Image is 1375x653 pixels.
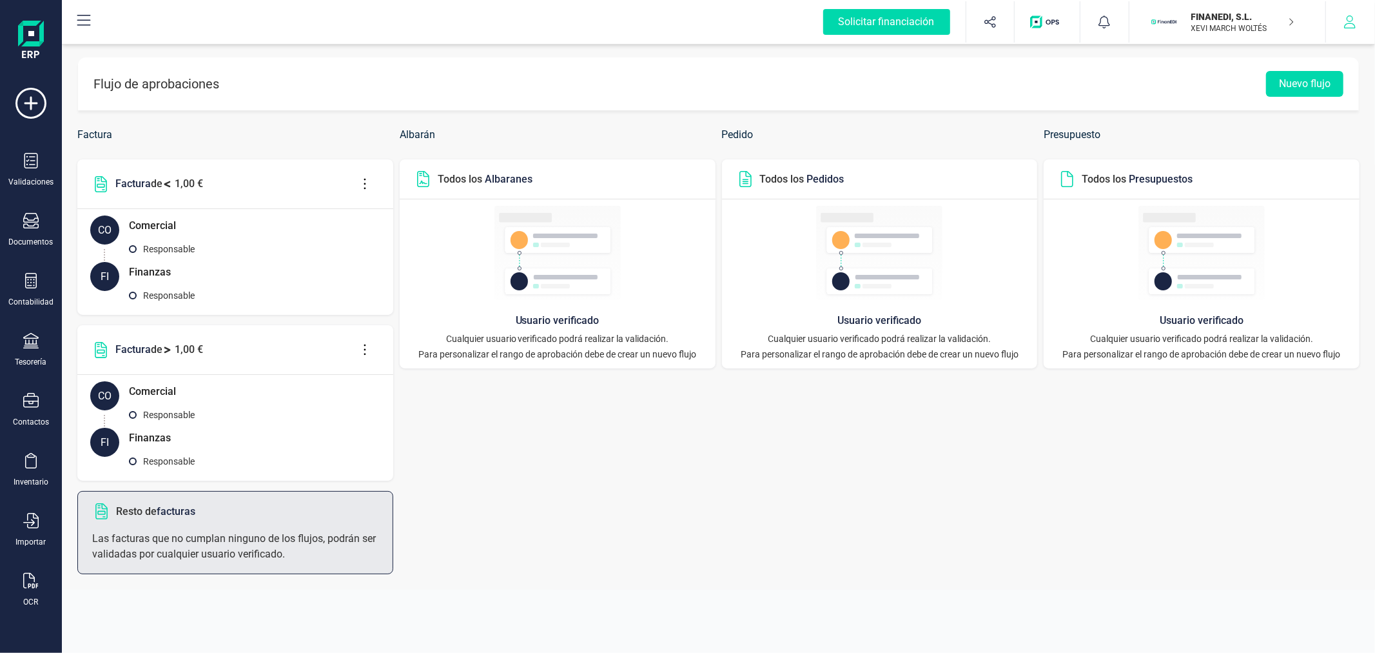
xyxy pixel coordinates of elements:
h6: Albarán [400,126,716,144]
p: Cualquier usuario verificado podrá realizar la validación. [741,331,1019,347]
button: Solicitar financiación [808,1,966,43]
img: FI [1150,8,1178,36]
span: Flujo de aprobaciones [93,76,219,92]
div: Contactos [13,417,49,427]
p: Cualquier usuario verificado podrá realizar la validación. [418,331,696,347]
div: Solicitar financiación [823,9,950,35]
span: Presupuestos [1129,173,1193,185]
h6: Presupuesto [1044,126,1360,144]
p: de 1,00 € [115,342,203,357]
p: Responsable [143,241,195,257]
img: Logo Finanedi [18,21,44,62]
h5: Usuario verificado [418,310,696,331]
p: Resto de [116,504,195,519]
div: OCR [24,597,39,607]
h5: Usuario verificado [1063,310,1341,331]
p: XEVI MARCH WOLTÉS [1191,23,1294,34]
h5: Comercial [129,381,380,402]
div: FI [90,428,119,457]
h5: Comercial [129,216,380,236]
div: Contabilidad [8,297,54,307]
h6: Pedido [722,126,1038,144]
span: Pedidos [807,173,844,185]
p: de 1,00 € [115,176,203,192]
div: FI [90,262,119,291]
div: Inventario [14,477,48,487]
h5: Finanzas [129,262,380,283]
span: Albaranes [485,173,532,185]
img: user-icon [1138,206,1265,300]
div: Validaciones [8,177,54,187]
div: CO [90,216,119,245]
p: Responsable [143,454,195,469]
p: Todos los [1082,172,1193,187]
button: FIFINANEDI, S.L.XEVI MARCH WOLTÉS [1145,1,1310,43]
div: Importar [16,537,46,547]
p: Para personalizar el rango de aprobación debe de crear un nuevo flujo [741,347,1019,362]
span: Factura [115,343,151,356]
h5: Finanzas [129,428,380,448]
button: Logo de OPS [1022,1,1072,43]
p: Responsable [143,407,195,423]
p: FINANEDI, S.L. [1191,10,1294,23]
div: Tesorería [15,357,47,367]
p: Cualquier usuario verificado podrá realizar la validación. [1063,331,1341,347]
span: facturas [157,505,195,517]
h6: Factura [77,126,393,144]
img: user-icon [494,206,621,300]
p: Para personalizar el rango de aprobación debe de crear un nuevo flujo [1063,347,1341,362]
p: Todos los [760,172,844,187]
div: Documentos [9,237,54,247]
img: user-icon [816,206,942,300]
div: CO [90,381,119,410]
button: Nuevo flujo [1266,71,1343,97]
h5: Usuario verificado [741,310,1019,331]
p: Todos los [438,172,532,187]
p: Para personalizar el rango de aprobación debe de crear un nuevo flujo [418,347,696,362]
p: Las facturas que no cumplan ninguno de los flujos, podrán ser validadas por cualquier usuario ver... [92,531,378,562]
img: Logo de OPS [1030,15,1064,28]
span: Factura [115,177,151,190]
p: Responsable [143,288,195,303]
